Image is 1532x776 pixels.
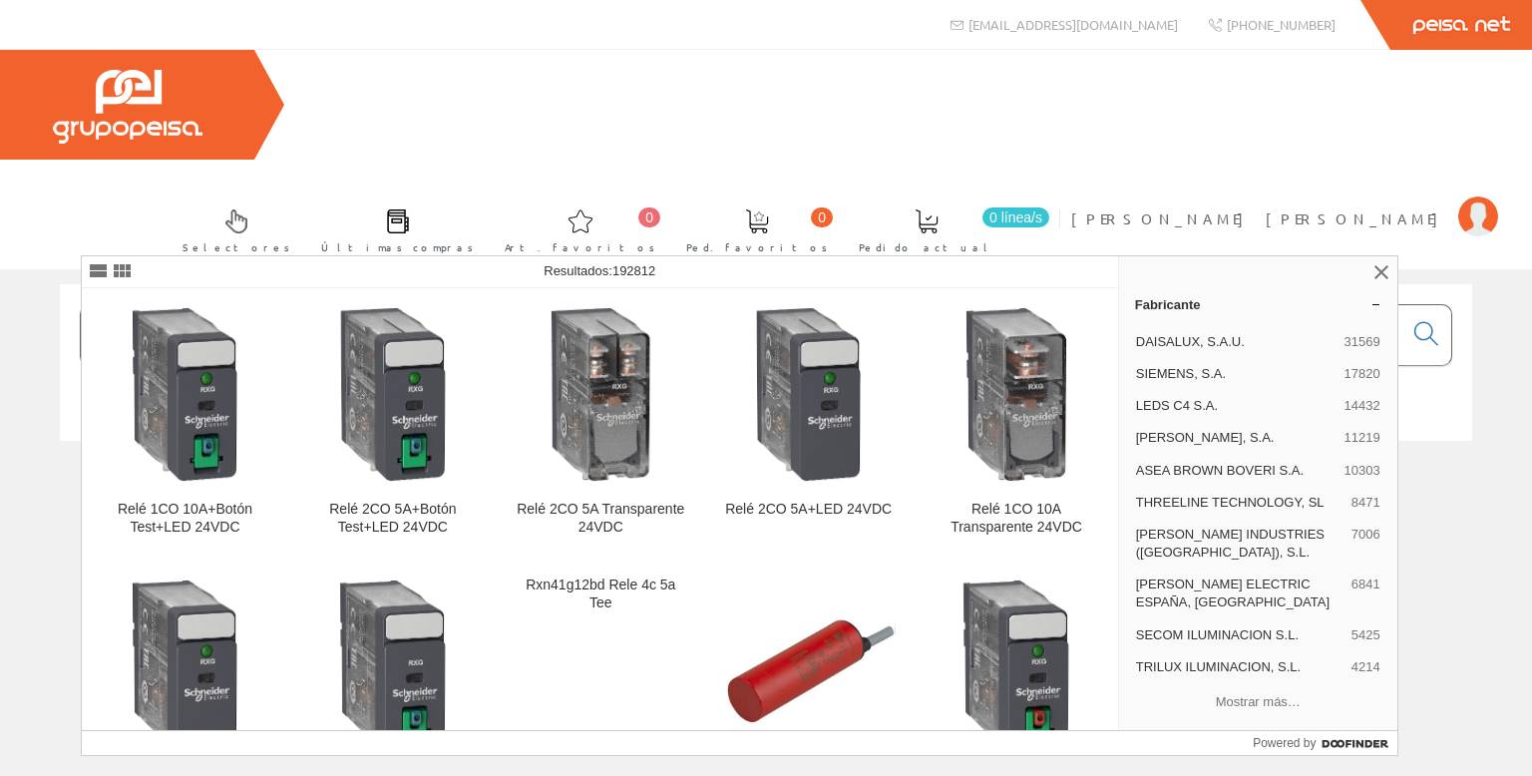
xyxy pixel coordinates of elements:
[913,289,1119,560] a: Relé 1CO 10A Transparente 24VDC Relé 1CO 10A Transparente 24VDC
[1136,397,1337,415] span: LEDS C4 S.A.
[638,207,660,227] span: 0
[929,501,1103,537] div: Relé 1CO 10A Transparente 24VDC
[1136,333,1337,351] span: DAISALUX, S.A.U.
[1351,658,1380,676] span: 4214
[1136,462,1337,480] span: ASEA BROWN BOVERI S.A.
[929,580,1103,754] img: Relé 1CO 10A+Botón Test+LED 24VAC
[98,501,272,537] div: Relé 1CO 10A+Botón Test+LED 24VDC
[929,307,1103,482] img: Relé 1CO 10A Transparente 24VDC
[686,237,828,257] span: Ped. favoritos
[1344,462,1380,480] span: 10303
[514,501,688,537] div: Relé 2CO 5A Transparente 24VDC
[612,263,655,278] span: 192812
[183,237,290,257] span: Selectores
[1136,576,1343,611] span: [PERSON_NAME] ELECTRIC ESPAÑA, [GEOGRAPHIC_DATA]
[721,580,896,754] img: Detector de Nivel, Alimentación 24 a 230 VCA/CC, Detección 12 mm, No empotrado, Sin retardo
[163,193,300,265] a: Selectores
[859,237,994,257] span: Pedido actual
[301,193,484,265] a: Últimas compras
[1136,526,1343,562] span: [PERSON_NAME] INDUSTRIES ([GEOGRAPHIC_DATA]), S.L.
[982,207,1049,227] span: 0 línea/s
[1136,626,1343,644] span: SECOM ILUMINACION S.L.
[1119,288,1397,320] a: Fabricante
[1136,494,1343,512] span: THREELINE TECHNOLOGY, SL
[1351,576,1380,611] span: 6841
[514,577,688,612] div: Rxn41g12bd Rele 4c 5a Tee
[498,289,704,560] a: Relé 2CO 5A Transparente 24VDC Relé 2CO 5A Transparente 24VDC
[1253,731,1397,755] a: Powered by
[289,289,496,560] a: Relé 2CO 5A+Botón Test+LED 24VDC Relé 2CO 5A+Botón Test+LED 24VDC
[1351,494,1380,512] span: 8471
[1344,333,1380,351] span: 31569
[1136,365,1337,383] span: SIEMENS, S.A.
[1344,429,1380,447] span: 11219
[1344,397,1380,415] span: 14432
[1253,734,1316,752] span: Powered by
[1136,429,1337,447] span: [PERSON_NAME], S.A.
[505,237,655,257] span: Art. favoritos
[811,207,833,227] span: 0
[1351,526,1380,562] span: 7006
[82,289,288,560] a: Relé 1CO 10A+Botón Test+LED 24VDC Relé 1CO 10A+Botón Test+LED 24VDC
[1344,365,1380,383] span: 17820
[305,307,480,482] img: Relé 2CO 5A+Botón Test+LED 24VDC
[1227,16,1336,33] span: [PHONE_NUMBER]
[1071,208,1448,228] span: [PERSON_NAME] [PERSON_NAME]
[305,501,480,537] div: Relé 2CO 5A+Botón Test+LED 24VDC
[53,70,202,144] img: Grupo Peisa
[98,307,272,482] img: Relé 1CO 10A+Botón Test+LED 24VDC
[544,263,655,278] span: Resultados:
[721,501,896,519] div: Relé 2CO 5A+LED 24VDC
[1351,626,1380,644] span: 5425
[968,16,1178,33] span: [EMAIL_ADDRESS][DOMAIN_NAME]
[721,307,896,482] img: Relé 2CO 5A+LED 24VDC
[305,580,480,754] img: Relé 1CO 10A+Botón Test 24VDC
[321,237,474,257] span: Últimas compras
[705,289,912,560] a: Relé 2CO 5A+LED 24VDC Relé 2CO 5A+LED 24VDC
[1127,685,1389,718] button: Mostrar más…
[839,193,1054,265] a: 0 línea/s Pedido actual
[98,580,272,754] img: Relé 1CO 10A+LED 24VDC
[1136,658,1343,676] span: TRILUX ILUMINACION, S.L.
[1071,193,1498,211] a: [PERSON_NAME] [PERSON_NAME]
[514,307,688,482] img: Relé 2CO 5A Transparente 24VDC
[60,466,1472,483] div: © Grupo Peisa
